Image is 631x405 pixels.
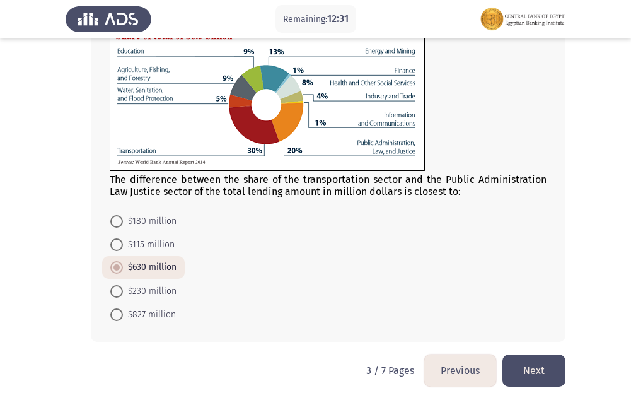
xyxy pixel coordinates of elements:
span: $230 million [123,284,177,299]
img: Assess Talent Management logo [66,1,151,37]
span: $180 million [123,214,177,229]
button: load previous page [424,355,496,387]
img: Assessment logo of EBI Analytical Thinking FOCUS Assessment EN [480,1,565,37]
span: 12:31 [327,13,349,25]
p: 3 / 7 Pages [366,365,414,377]
span: The difference between the share of the transportation sector and the Public Administration Law J... [110,173,547,197]
p: Remaining: [283,11,349,27]
button: load next page [502,355,565,387]
span: $630 million [123,260,177,275]
span: $115 million [123,237,175,252]
span: $827 million [123,307,176,322]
